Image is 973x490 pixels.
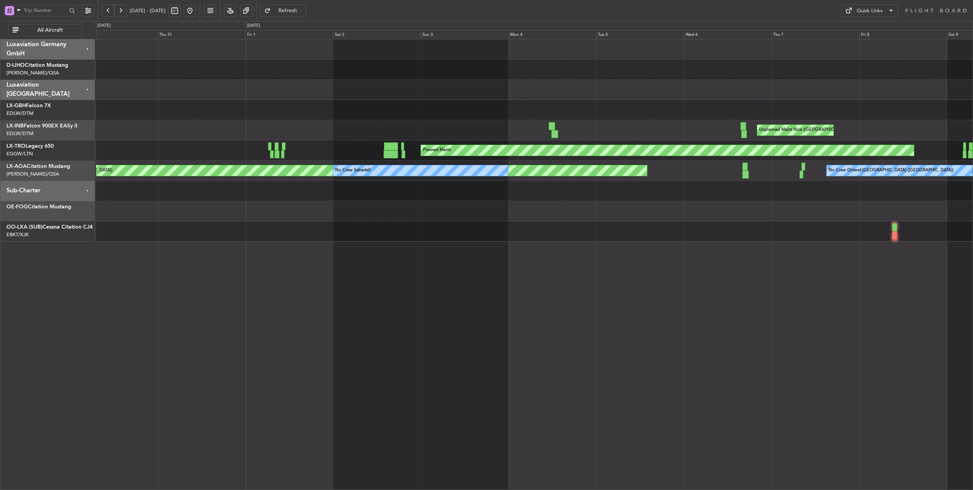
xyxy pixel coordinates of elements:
[857,7,883,15] div: Quick Links
[98,23,111,29] div: [DATE]
[6,164,70,169] a: LX-AOACitation Mustang
[6,204,71,210] a: OE-FOGCitation Mustang
[421,30,509,39] div: Sun 3
[828,165,954,176] div: No Crew Ostend-[GEOGRAPHIC_DATA] ([GEOGRAPHIC_DATA])
[6,103,26,108] span: LX-GBH
[6,123,77,129] a: LX-INBFalcon 900EX EASy II
[6,123,24,129] span: LX-INB
[24,5,67,16] input: Trip Number
[8,24,83,36] button: All Aircraft
[247,23,260,29] div: [DATE]
[158,30,246,39] div: Thu 31
[20,27,80,33] span: All Aircraft
[6,143,26,149] span: LX-TRO
[509,30,596,39] div: Mon 4
[6,204,28,210] span: OE-FOG
[6,224,93,230] a: OO-LXA (SUB)Cessna Citation CJ4
[246,30,333,39] div: Fri 1
[6,171,59,177] a: [PERSON_NAME]/QSA
[423,145,451,156] div: Planned Maint
[596,30,684,39] div: Tue 5
[6,69,59,76] a: [PERSON_NAME]/QSA
[6,63,25,68] span: D-IJHO
[684,30,772,39] div: Wed 6
[6,150,33,157] a: EGGW/LTN
[841,5,898,17] button: Quick Links
[70,30,158,39] div: Wed 30
[6,103,51,108] a: LX-GBHFalcon 7X
[6,110,34,117] a: EDLW/DTM
[6,164,27,169] span: LX-AOA
[333,30,421,39] div: Sat 2
[6,224,42,230] span: OO-LXA (SUB)
[260,5,306,17] button: Refresh
[335,165,371,176] div: No Crew Sabadell
[6,231,29,238] a: EBKT/KJK
[6,63,68,68] a: D-IJHOCitation Mustang
[6,130,34,137] a: EDLW/DTM
[859,30,947,39] div: Fri 8
[772,30,859,39] div: Thu 7
[759,124,849,136] div: Unplanned Maint Nice ([GEOGRAPHIC_DATA])
[6,143,54,149] a: LX-TROLegacy 650
[130,7,165,14] span: [DATE] - [DATE]
[272,8,303,13] span: Refresh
